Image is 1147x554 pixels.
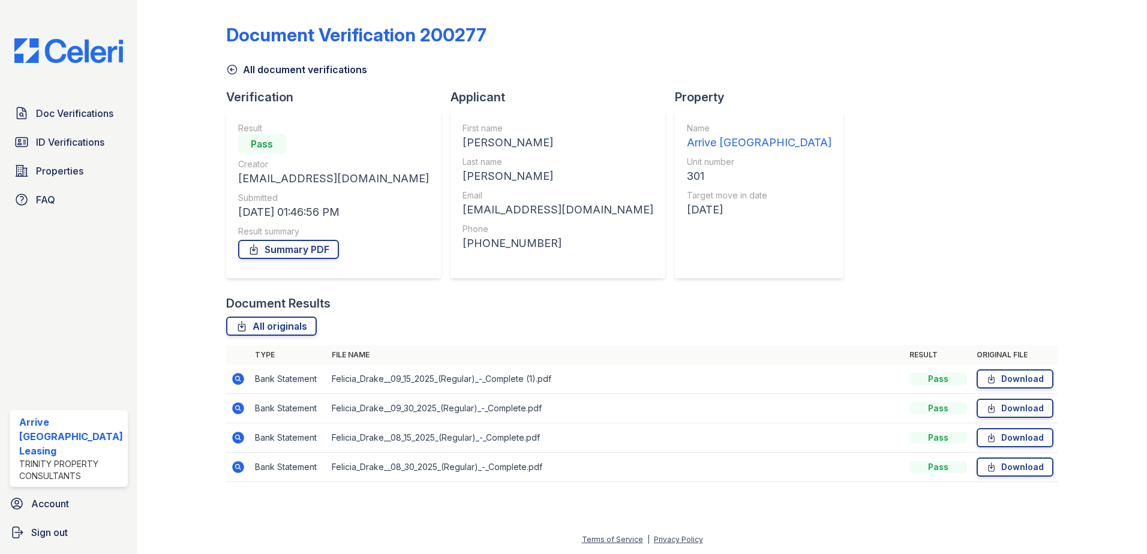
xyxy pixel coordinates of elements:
[226,62,367,77] a: All document verifications
[463,189,653,201] div: Email
[905,345,972,365] th: Result
[687,201,831,218] div: [DATE]
[19,458,123,482] div: Trinity Property Consultants
[19,415,123,458] div: Arrive [GEOGRAPHIC_DATA] Leasing
[10,188,128,212] a: FAQ
[463,235,653,252] div: [PHONE_NUMBER]
[909,402,967,414] div: Pass
[654,535,703,544] a: Privacy Policy
[250,423,327,453] td: Bank Statement
[463,134,653,151] div: [PERSON_NAME]
[977,428,1053,447] a: Download
[36,192,55,207] span: FAQ
[36,106,113,121] span: Doc Verifications
[687,156,831,168] div: Unit number
[5,38,133,63] img: CE_Logo_Blue-a8612792a0a2168367f1c8372b55b34899dd931a85d93a1a3d3e32e68fde9ad4.png
[687,168,831,185] div: 301
[238,122,429,134] div: Result
[451,89,675,106] div: Applicant
[687,134,831,151] div: Arrive [GEOGRAPHIC_DATA]
[238,158,429,170] div: Creator
[250,365,327,394] td: Bank Statement
[327,394,905,423] td: Felicia_Drake__09_30_2025_(Regular)_-_Complete.pdf
[238,134,286,153] div: Pass
[10,101,128,125] a: Doc Verifications
[675,89,853,106] div: Property
[226,89,451,106] div: Verification
[327,423,905,453] td: Felicia_Drake__08_15_2025_(Regular)_-_Complete.pdf
[972,345,1058,365] th: Original file
[647,535,650,544] div: |
[238,225,429,237] div: Result summary
[31,525,68,540] span: Sign out
[10,130,128,154] a: ID Verifications
[687,122,831,151] a: Name Arrive [GEOGRAPHIC_DATA]
[582,535,643,544] a: Terms of Service
[238,240,339,259] a: Summary PDF
[909,432,967,444] div: Pass
[250,345,327,365] th: Type
[327,453,905,482] td: Felicia_Drake__08_30_2025_(Regular)_-_Complete.pdf
[226,295,331,312] div: Document Results
[327,345,905,365] th: File name
[977,399,1053,418] a: Download
[463,168,653,185] div: [PERSON_NAME]
[238,192,429,204] div: Submitted
[909,461,967,473] div: Pass
[31,496,69,511] span: Account
[977,457,1053,477] a: Download
[36,135,104,149] span: ID Verifications
[5,492,133,516] a: Account
[250,453,327,482] td: Bank Statement
[36,164,83,178] span: Properties
[463,122,653,134] div: First name
[10,159,128,183] a: Properties
[226,317,317,336] a: All originals
[463,201,653,218] div: [EMAIL_ADDRESS][DOMAIN_NAME]
[909,373,967,385] div: Pass
[226,24,487,46] div: Document Verification 200277
[977,369,1053,389] a: Download
[327,365,905,394] td: Felicia_Drake__09_15_2025_(Regular)_-_Complete (1).pdf
[687,122,831,134] div: Name
[687,189,831,201] div: Target move in date
[238,204,429,221] div: [DATE] 01:46:56 PM
[250,394,327,423] td: Bank Statement
[5,520,133,544] a: Sign out
[238,170,429,187] div: [EMAIL_ADDRESS][DOMAIN_NAME]
[463,223,653,235] div: Phone
[463,156,653,168] div: Last name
